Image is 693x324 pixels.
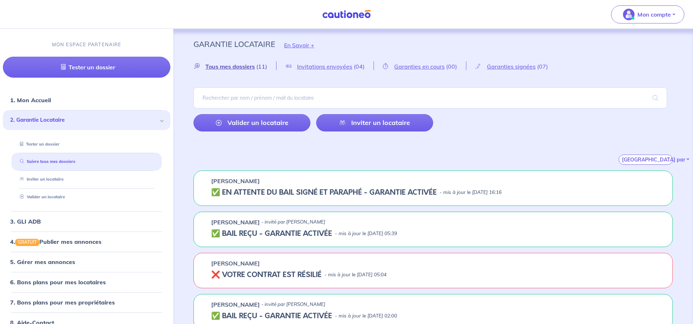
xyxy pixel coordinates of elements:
a: Garanties signées(07) [466,63,557,70]
div: Tester un dossier [12,138,162,150]
span: (11) [256,63,267,70]
a: Tous mes dossiers(11) [193,63,276,70]
div: 3. GLI ADB [3,214,170,229]
a: 5. Gérer mes annonces [10,258,75,265]
div: 6. Bons plans pour mes locataires [3,275,170,289]
div: Suivre tous mes dossiers [12,156,162,168]
p: MON ESPACE PARTENAIRE [52,41,122,48]
p: [PERSON_NAME] [211,177,260,185]
a: Garanties en cours(00) [374,63,466,70]
span: Garanties signées [487,63,536,70]
a: 7. Bons plans pour mes propriétaires [10,299,115,306]
span: 2. Garantie Locataire [10,116,158,124]
a: Tester un dossier [3,57,170,78]
div: 4.GRATUITPublier mes annonces [3,234,170,249]
a: Valider un locataire [193,114,310,131]
button: illu_account_valid_menu.svgMon compte [611,5,684,23]
div: state: REVOKED, Context: NOT-LESSOR, [211,271,655,279]
p: [PERSON_NAME] [211,300,260,309]
img: illu_account_valid_menu.svg [623,9,635,20]
a: Inviter un locataire [17,177,64,182]
a: Suivre tous mes dossiers [17,159,75,164]
div: state: CONTRACT-VALIDATED, Context: NOT-LESSOR,IS-GL-CAUTION [211,312,655,320]
p: - invité par [PERSON_NAME] [261,219,325,226]
input: Rechercher par nom / prénom / mail du locataire [193,87,667,108]
span: (07) [537,63,548,70]
div: 2. Garantie Locataire [3,110,170,130]
button: En Savoir + [275,35,323,56]
p: - mis à jour le [DATE] 05:04 [324,271,387,278]
img: Cautioneo [319,10,374,19]
div: state: CONTRACT-SIGNED, Context: NOT-LESSOR,IS-GL-CAUTION [211,188,655,197]
button: [GEOGRAPHIC_DATA] par [619,155,673,165]
a: 1. Mon Accueil [10,96,51,104]
h5: ❌ VOTRE CONTRAT EST RÉSILIÉ [211,271,322,279]
p: - mis à jour le [DATE] 02:00 [335,312,397,320]
a: Valider un locataire [17,194,65,199]
div: Valider un locataire [12,191,162,203]
div: 7. Bons plans pour mes propriétaires [3,295,170,310]
span: Invitations envoyées [297,63,352,70]
h5: ✅ BAIL REÇU - GARANTIE ACTIVÉE [211,229,332,238]
a: Tester un dossier [17,141,60,146]
p: - invité par [PERSON_NAME] [261,301,325,308]
span: (00) [446,63,457,70]
h5: ✅️️️ EN ATTENTE DU BAIL SIGNÉ ET PARAPHÉ - GARANTIE ACTIVÉE [211,188,437,197]
div: 5. Gérer mes annonces [3,255,170,269]
p: [PERSON_NAME] [211,218,260,226]
div: 1. Mon Accueil [3,93,170,107]
a: Invitations envoyées(04) [276,63,374,70]
span: Tous mes dossiers [205,63,255,70]
a: 4.GRATUITPublier mes annonces [10,238,101,245]
span: search [644,88,667,108]
a: Inviter un locataire [316,114,433,131]
span: (04) [354,63,365,70]
a: 6. Bons plans pour mes locataires [10,278,106,286]
p: [PERSON_NAME] [211,259,260,268]
p: Garantie Locataire [193,38,275,51]
p: - mis à jour le [DATE] 05:39 [335,230,397,237]
p: - mis à jour le [DATE] 16:16 [440,189,502,196]
div: Inviter un locataire [12,173,162,185]
span: Garanties en cours [394,63,445,70]
div: state: CONTRACT-VALIDATED, Context: NOT-LESSOR, [211,229,655,238]
h5: ✅ BAIL REÇU - GARANTIE ACTIVÉE [211,312,332,320]
a: 3. GLI ADB [10,218,41,225]
p: Mon compte [637,10,671,19]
